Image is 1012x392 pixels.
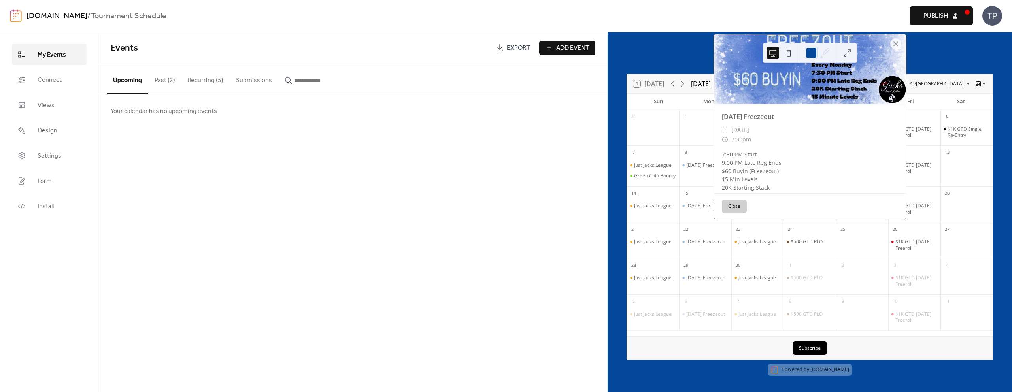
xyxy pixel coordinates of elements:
span: Publish [923,11,948,21]
a: Views [12,94,87,116]
div: $1K GTD [DATE] Freeroll [895,126,937,138]
div: $1K GTD Friday Freeroll [888,239,940,251]
div: Just Jacks League [627,239,679,245]
div: $1K GTD [DATE] Freeroll [895,311,937,323]
div: 7 [629,148,638,157]
div: 10 [891,297,899,306]
div: Just Jacks League [634,203,672,209]
div: 25 [838,225,847,234]
button: Past (2) [148,64,181,93]
div: Mon [684,94,734,109]
button: Close [722,200,747,213]
div: 30 [734,261,742,269]
span: Settings [38,151,61,161]
div: Sun [633,94,684,109]
span: Install [38,202,54,211]
div: Monday Freezeout [679,275,731,281]
div: Just Jacks League [731,311,784,317]
a: Connect [12,69,87,90]
div: Just Jacks League [627,275,679,281]
span: Form [38,177,52,186]
div: $500 GTD PLO [791,275,823,281]
div: $500 GTD PLO [784,311,836,317]
span: Add Event [556,43,589,53]
div: 20 [943,189,952,198]
div: Sat [936,94,986,109]
div: Just Jacks League [627,311,679,317]
button: Submissions [230,64,278,93]
div: Just Jacks League [634,311,672,317]
div: 8 [682,148,690,157]
div: 15 [682,189,690,198]
span: Connect [38,75,62,85]
div: [DATE] [691,79,711,89]
b: Tournament Schedule [91,9,166,24]
div: 3 [891,261,899,269]
span: 7:30pm [731,135,751,144]
div: 22 [682,225,690,234]
div: $500 GTD PLO [791,311,823,317]
div: 13 [943,148,952,157]
div: Monday Freezeout [679,239,731,245]
div: 5 [629,297,638,306]
div: [DATE] Freezeout [686,275,725,281]
div: $1K GTD [DATE] Freeroll [895,239,937,251]
div: Green Chip Bounty [627,173,679,179]
div: Green Chip Bounty [634,173,676,179]
div: [DATE] Freezeout [714,112,906,121]
div: ​ [722,135,728,144]
div: 9 [838,297,847,306]
div: 8 [786,297,795,306]
a: Settings [12,145,87,166]
div: $1K GTD [DATE] Freeroll [895,203,937,215]
a: Install [12,196,87,217]
div: Just Jacks League [738,311,776,317]
div: $1K GTD Friday Freeroll [888,203,940,215]
div: 2 [838,261,847,269]
div: 6 [943,112,952,121]
img: logo [10,9,22,22]
span: Your calendar has no upcoming events [111,107,217,116]
a: My Events [12,44,87,65]
span: Views [38,101,55,110]
div: Just Jacks League [634,239,672,245]
div: 14 [629,189,638,198]
button: Recurring (5) [181,64,230,93]
div: $1K GTD Friday Freeroll [888,275,940,287]
div: Monday Freezeout [679,311,731,317]
div: Just Jacks League [738,239,776,245]
div: $500 GTD PLO [791,239,823,245]
button: Upcoming [107,64,148,94]
a: [DOMAIN_NAME] [810,366,849,373]
div: $1K GTD [DATE] Freeroll [895,275,937,287]
div: 7 [734,297,742,306]
div: $1K GTD [DATE] Freeroll [895,162,937,174]
div: $1K GTD Friday Freeroll [888,162,940,174]
div: 1 [682,112,690,121]
div: 26 [891,225,899,234]
span: My Events [38,50,66,60]
div: TP [982,6,1002,26]
div: $1K GTD Friday Freeroll [888,126,940,138]
a: Export [490,41,536,55]
div: 7:30 PM Start 9:00 PM Late Reg Ends $60 Buyin (Freezeout) 15 Min Levels 20K Starting Stack [714,150,906,192]
div: 29 [682,261,690,269]
div: Just Jacks League [627,203,679,209]
div: ​ [722,125,728,135]
div: Just Jacks League [731,239,784,245]
div: 24 [786,225,795,234]
div: 6 [682,297,690,306]
a: [DOMAIN_NAME] [26,9,87,24]
button: Add Event [539,41,595,55]
div: [DATE] Freezeout [686,311,725,317]
div: Just Jacks League [627,162,679,168]
div: 4 [943,261,952,269]
div: [DATE] Freezeout [686,203,725,209]
div: 31 [629,112,638,121]
span: Design [38,126,57,136]
button: Publish [910,6,973,25]
div: 1 [786,261,795,269]
span: [DATE] [731,125,749,135]
div: Monday Freezeout [679,162,731,168]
